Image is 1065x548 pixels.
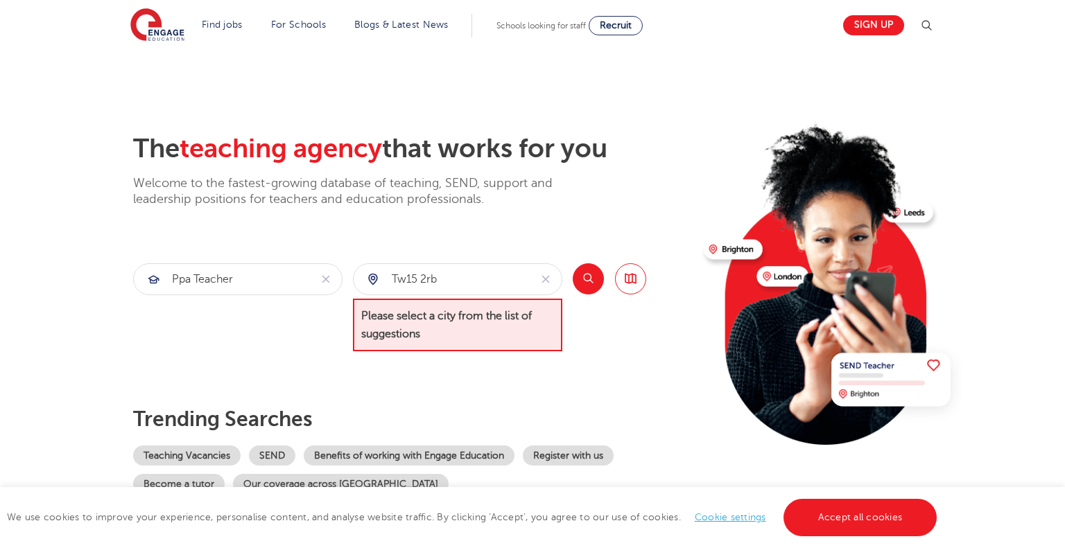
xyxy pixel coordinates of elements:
a: Benefits of working with Engage Education [304,445,514,466]
img: Engage Education [130,8,184,43]
a: Find jobs [202,19,243,30]
button: Search [573,263,604,294]
a: SEND [249,445,295,466]
button: Clear [530,264,562,294]
a: Accept all cookies [783,499,937,536]
a: Register with us [523,445,614,466]
a: Teaching Vacancies [133,445,241,466]
a: For Schools [271,19,326,30]
button: Clear [310,264,342,294]
div: Submit [353,263,562,295]
a: Sign up [843,15,904,35]
a: Blogs & Latest News [354,19,449,30]
a: Our coverage across [GEOGRAPHIC_DATA] [233,474,449,494]
a: Become a tutor [133,474,225,494]
a: Recruit [589,16,643,35]
h2: The that works for you [133,133,693,165]
input: Submit [354,264,530,294]
p: Trending searches [133,407,693,432]
span: Please select a city from the list of suggestions [353,299,562,352]
span: teaching agency [180,134,382,163]
div: Submit [133,263,343,295]
span: We use cookies to improve your experience, personalise content, and analyse website traffic. By c... [7,512,940,522]
span: Recruit [600,20,632,30]
input: Submit [134,264,310,294]
span: Schools looking for staff [496,21,586,30]
a: Cookie settings [695,512,766,522]
p: Welcome to the fastest-growing database of teaching, SEND, support and leadership positions for t... [133,175,591,208]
